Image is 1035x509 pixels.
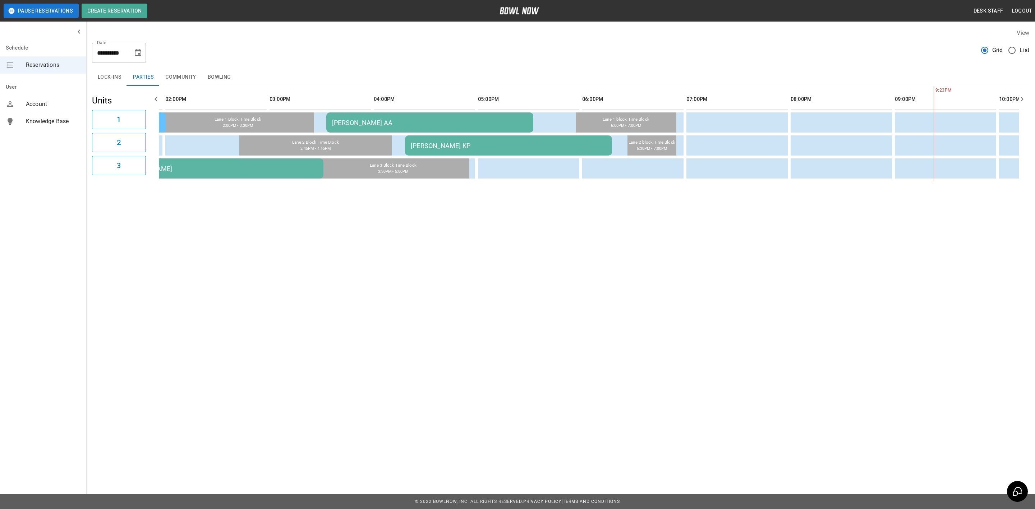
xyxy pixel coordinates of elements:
h6: 3 [117,160,121,171]
div: [PERSON_NAME] AA [332,119,528,126]
span: © 2022 BowlNow, Inc. All Rights Reserved. [415,499,523,504]
button: Community [160,69,202,86]
div: [PERSON_NAME] [122,165,318,172]
button: Desk Staff [971,4,1006,18]
button: Lock-ins [92,69,127,86]
span: Reservations [26,61,80,69]
button: 2 [92,133,146,152]
button: Pause Reservations [4,4,79,18]
h6: 2 [117,137,121,148]
button: Bowling [202,69,237,86]
h5: Units [92,95,146,106]
img: logo [500,7,539,14]
span: List [1020,46,1029,55]
span: Grid [992,46,1003,55]
span: 9:23PM [934,87,935,94]
button: 1 [92,110,146,129]
div: [PERSON_NAME] KP [411,142,606,149]
a: Privacy Policy [523,499,561,504]
span: Account [26,100,80,108]
a: Terms and Conditions [563,499,620,504]
div: inventory tabs [92,69,1029,86]
span: Knowledge Base [26,117,80,126]
label: View [1017,29,1029,36]
button: Create Reservation [82,4,147,18]
button: Logout [1009,4,1035,18]
button: Choose date, selected date is Aug 30, 2025 [131,46,145,60]
button: 3 [92,156,146,175]
h6: 1 [117,114,121,125]
button: Parties [127,69,160,86]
